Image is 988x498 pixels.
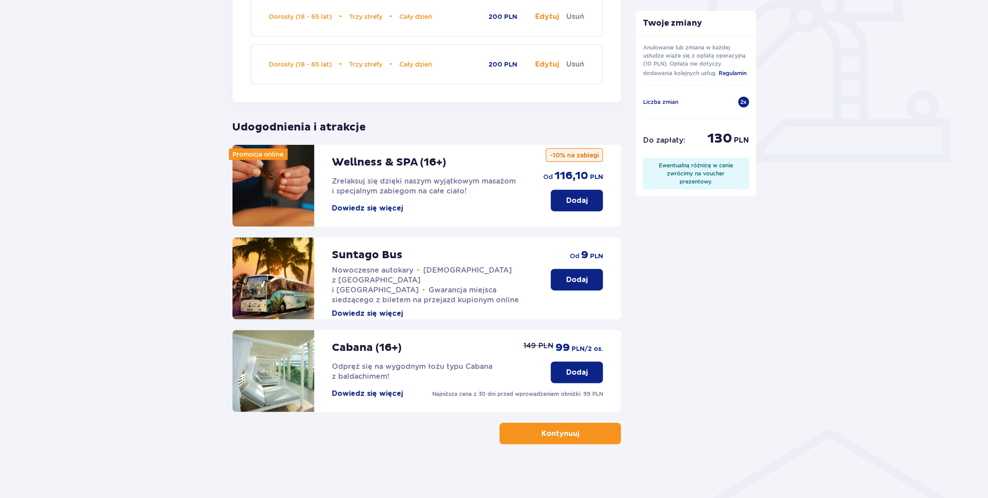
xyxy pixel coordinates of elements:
p: 200 PLN [488,60,517,69]
span: od [543,172,553,181]
button: Usuń [566,59,584,69]
span: Cały dzień [399,13,432,20]
img: attraction [232,238,314,319]
p: Liczba zmian [643,98,678,106]
p: Najniższa cena z 30 dni przed wprowadzeniem obniżki: 99 PLN [432,390,603,398]
p: 149 PLN [523,341,554,351]
span: PLN [590,173,603,182]
p: Kontynuuj [541,429,579,439]
span: Trzy strefy [349,61,382,68]
p: Cabana (16+) [332,341,402,354]
button: Edytuj [535,59,559,69]
button: Dodaj [551,190,603,211]
p: Dodaj [566,368,588,377]
span: od [570,251,579,260]
span: Dorosły (18 - 65 lat) [269,61,332,68]
p: Twoje zmiany [636,18,756,29]
button: Kontynuuj [500,423,621,444]
span: Dorosły (18 - 65 lat) [269,13,332,20]
p: Anulowanie lub zmiana w każdej usłudze wiąże się z opłatą operacyjną (10 PLN). Opłata nie dotyczy... [643,44,749,78]
span: 116,10 [554,169,588,183]
span: 9 [581,248,588,262]
div: Promocja online [229,148,288,160]
div: 2 x [738,97,749,108]
span: • [417,266,420,275]
span: PLN [590,252,603,261]
span: PLN [734,135,749,145]
span: 99 [555,341,570,354]
button: Dodaj [551,269,603,291]
span: Cały dzień [399,61,432,68]
button: Dowiedz się więcej [332,389,403,399]
p: Do zapłaty : [643,135,685,145]
span: • [423,286,425,295]
span: Zrelaksuj się dzięki naszym wyjątkowym masażom i specjalnym zabiegom na całe ciało! [332,177,516,195]
span: • [340,60,342,69]
p: Udogodnienia i atrakcje [232,113,621,134]
button: Edytuj [535,12,559,22]
button: Dowiedz się więcej [332,203,403,213]
img: attraction [232,145,314,227]
button: Dodaj [551,362,603,383]
a: Regulamin [719,68,747,78]
span: PLN /2 os. [572,345,603,354]
div: Ewentualną różnicę w cenie zwrócimy na voucher prezentowy. [650,162,742,186]
span: Odpręż się na wygodnym łożu typu Cabana z baldachimem! [332,362,493,381]
span: Nowoczesne autokary [332,266,414,274]
p: -10% na zabiegi [546,148,603,162]
p: Wellness & SPA (16+) [332,156,447,169]
img: attraction [232,330,314,412]
span: • [389,60,392,69]
button: Dowiedz się więcej [332,309,403,319]
p: Suntago Bus [332,248,403,262]
p: Dodaj [566,275,588,285]
button: Usuń [566,12,584,22]
p: 200 PLN [488,13,517,22]
span: [DEMOGRAPHIC_DATA] z [GEOGRAPHIC_DATA] i [GEOGRAPHIC_DATA] [332,266,512,294]
span: • [340,12,342,21]
span: 130 [708,130,733,147]
p: Dodaj [566,196,588,206]
span: Regulamin [719,70,747,76]
span: • [389,12,392,21]
span: Trzy strefy [349,13,382,20]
